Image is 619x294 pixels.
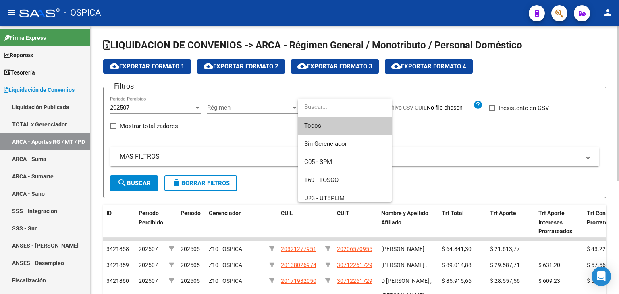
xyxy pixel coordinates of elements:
span: T69 - TOSCO [304,176,339,184]
div: Open Intercom Messenger [592,267,611,286]
span: Todos [304,117,385,135]
input: dropdown search [298,98,392,116]
span: Sin Gerenciador [304,140,347,147]
span: U23 - UTEPLIM [304,195,345,202]
span: C05 - SPM [304,158,332,166]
